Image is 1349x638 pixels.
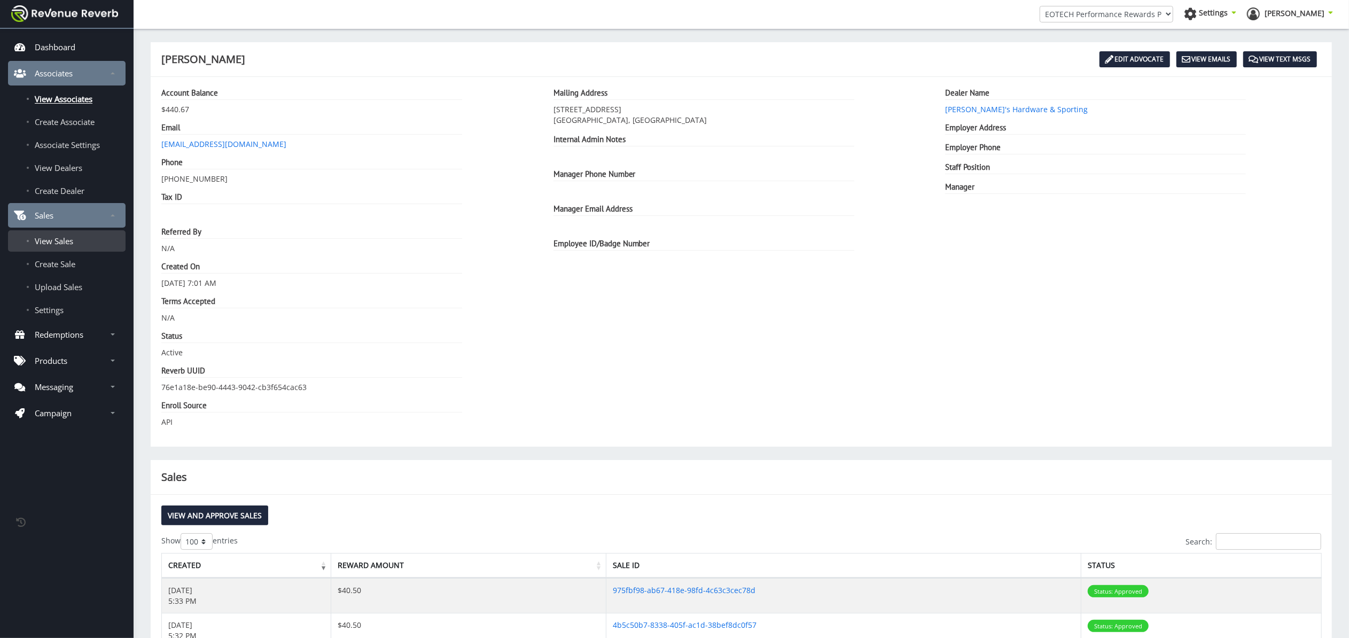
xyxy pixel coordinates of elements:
[8,322,126,347] a: Redemptions
[35,162,82,173] span: View Dealers
[161,122,462,135] dt: Email
[161,174,537,184] dd: [PHONE_NUMBER]
[161,104,537,115] dd: $440.67
[1216,533,1321,550] input: Search:
[161,313,537,323] dd: N/A
[161,400,462,413] dt: Enroll Source
[35,116,95,127] span: Create Associate
[553,169,854,181] dt: Manager Phone Number
[11,5,118,22] img: navbar brand
[161,192,462,204] dt: Tax ID
[161,157,462,169] dt: Phone
[161,382,537,393] dd: 76e1a18e-be90-4443-9042-cb3f654cac63
[8,230,126,252] a: View Sales
[161,470,187,484] strong: Sales
[8,276,126,298] a: Upload Sales
[8,88,126,110] a: View Associates
[161,296,462,308] dt: Terms Accepted
[35,94,92,104] span: View Associates
[606,554,1081,578] th: Sale ID
[35,408,72,418] p: Campaign
[8,180,126,201] a: Create Dealer
[1247,7,1260,20] img: ph-profile.png
[161,278,537,289] dd: [DATE] 7:01 AM
[8,348,126,373] a: Products
[8,35,126,59] a: Dashboard
[161,88,218,98] b: Account Balance
[553,88,854,100] dt: Mailing Address
[613,585,755,595] a: 975fbf98-ab67-418e-98fd-4c63c3cec78d
[35,68,73,79] p: Associates
[161,533,238,550] label: Show entries
[35,355,67,366] p: Products
[1247,7,1333,24] a: [PERSON_NAME]
[553,238,854,251] dt: Employee ID/Badge Number
[8,111,126,133] a: Create Associate
[8,203,126,228] a: Sales
[161,243,537,254] dd: N/A
[161,139,286,149] a: [EMAIL_ADDRESS][DOMAIN_NAME]
[331,554,606,578] th: Reward Amount: activate to sort column ascending
[161,261,462,274] dt: Created On
[8,401,126,425] a: Campaign
[35,259,75,269] span: Create Sale
[35,329,83,340] p: Redemptions
[161,331,462,343] dt: Status
[1184,7,1236,24] a: Settings
[1081,554,1322,578] th: Status
[35,42,75,52] p: Dashboard
[945,162,1246,174] dt: Staff Position
[35,382,73,392] p: Messaging
[35,139,100,150] span: Associate Settings
[35,305,64,315] span: Settings
[945,122,1246,135] dt: Employer Address
[35,210,53,221] p: Sales
[161,52,245,66] strong: [PERSON_NAME]
[1088,620,1149,632] span: Status: Approved
[8,157,126,178] a: View Dealers
[161,347,537,358] dd: Active
[181,533,213,550] select: Showentries
[8,253,126,275] a: Create Sale
[1176,51,1237,67] a: View Emails
[161,365,462,378] dt: Reverb UUID
[945,88,1246,100] dt: Dealer Name
[8,299,126,321] a: Settings
[161,227,462,239] dt: Referred By
[1199,7,1228,18] span: Settings
[35,236,73,246] span: View Sales
[1265,8,1324,18] span: [PERSON_NAME]
[331,578,606,613] td: $40.50
[945,104,1088,114] a: [PERSON_NAME]'s Hardware & Sporting
[553,204,854,216] dt: Manager Email Address
[161,505,268,525] a: View and Approve Sales
[613,620,757,630] a: 4b5c50b7-8338-405f-ac1d-38bef8dc0f57
[945,142,1246,154] dt: Employer Phone
[1088,585,1149,597] span: Status: Approved
[553,134,854,146] dt: Internal Admin Notes
[161,417,537,427] dd: API
[1243,51,1317,67] a: View Text Msgs
[35,185,84,196] span: Create Dealer
[1186,533,1321,550] label: Search:
[945,182,1246,194] dt: Manager
[1100,51,1170,67] a: Edit Advocate
[8,375,126,399] a: Messaging
[35,282,82,292] span: Upload Sales
[553,104,930,126] p: [STREET_ADDRESS] [GEOGRAPHIC_DATA], [GEOGRAPHIC_DATA]
[8,134,126,155] a: Associate Settings
[8,61,126,85] a: Associates
[162,578,331,613] td: [DATE] 5:33 PM
[162,554,331,578] th: Created: activate to sort column ascending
